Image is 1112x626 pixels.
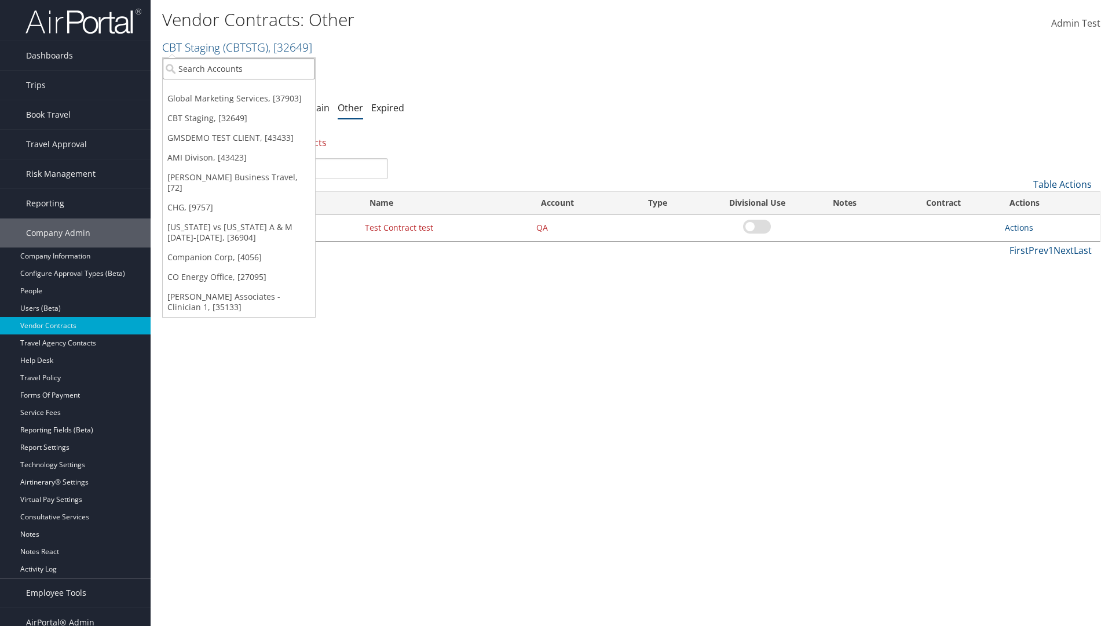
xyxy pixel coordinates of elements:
[999,192,1100,214] th: Actions
[25,8,141,35] img: airportal-logo.png
[162,127,1100,158] div: There is
[1009,244,1029,257] a: First
[1048,244,1054,257] a: 1
[163,168,315,198] a: [PERSON_NAME] Business Travel, [72]
[163,108,315,128] a: CBT Staging, [32649]
[359,214,531,241] td: Test Contract test
[359,192,531,214] th: Name: activate to sort column ascending
[163,58,315,79] input: Search Accounts
[162,39,312,55] a: CBT Staging
[163,128,315,148] a: GMSDEMO TEST CLIENT, [43433]
[26,41,73,70] span: Dashboards
[1051,6,1100,42] a: Admin Test
[26,71,46,100] span: Trips
[1054,244,1074,257] a: Next
[26,578,86,607] span: Employee Tools
[338,101,363,114] a: Other
[638,192,711,214] th: Type: activate to sort column ascending
[223,39,268,55] span: ( CBTSTG )
[26,100,71,129] span: Book Travel
[26,219,90,248] span: Company Admin
[163,198,315,217] a: CHG, [9757]
[163,148,315,168] a: AMI Divison, [43423]
[1029,244,1048,257] a: Prev
[162,8,788,32] h1: Vendor Contracts: Other
[803,192,887,214] th: Notes: activate to sort column ascending
[163,287,315,317] a: [PERSON_NAME] Associates - Clinician 1, [35133]
[163,248,315,267] a: Companion Corp, [4056]
[1033,178,1092,191] a: Table Actions
[712,192,803,214] th: Divisional Use: activate to sort column ascending
[371,101,404,114] a: Expired
[531,214,638,241] td: QA
[887,192,1000,214] th: Contract: activate to sort column ascending
[1074,244,1092,257] a: Last
[26,130,87,159] span: Travel Approval
[531,192,638,214] th: Account: activate to sort column ascending
[1005,222,1033,233] a: Actions
[26,159,96,188] span: Risk Management
[26,189,64,218] span: Reporting
[163,217,315,248] a: [US_STATE] vs [US_STATE] A & M [DATE]-[DATE], [36904]
[163,89,315,108] a: Global Marketing Services, [37903]
[1051,17,1100,30] span: Admin Test
[163,267,315,287] a: CO Energy Office, [27095]
[268,39,312,55] span: , [ 32649 ]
